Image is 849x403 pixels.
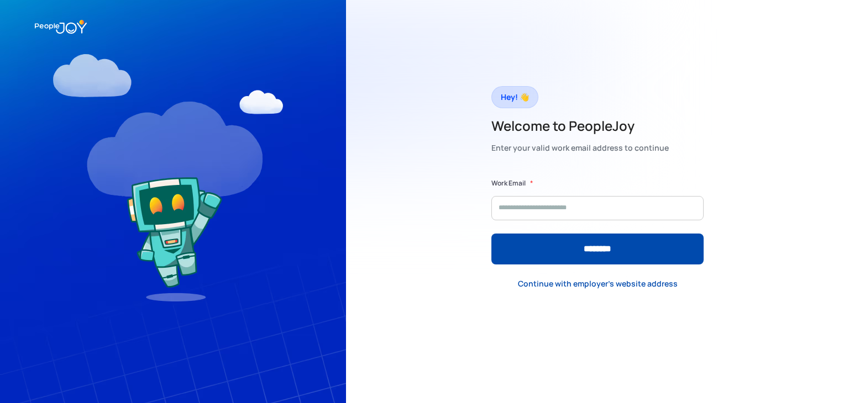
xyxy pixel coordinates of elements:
label: Work Email [491,178,526,189]
div: Hey! 👋 [501,89,529,105]
div: Continue with employer's website address [518,278,678,289]
form: Form [491,178,704,264]
div: Enter your valid work email address to continue [491,140,669,156]
a: Continue with employer's website address [509,273,686,295]
h2: Welcome to PeopleJoy [491,117,669,135]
